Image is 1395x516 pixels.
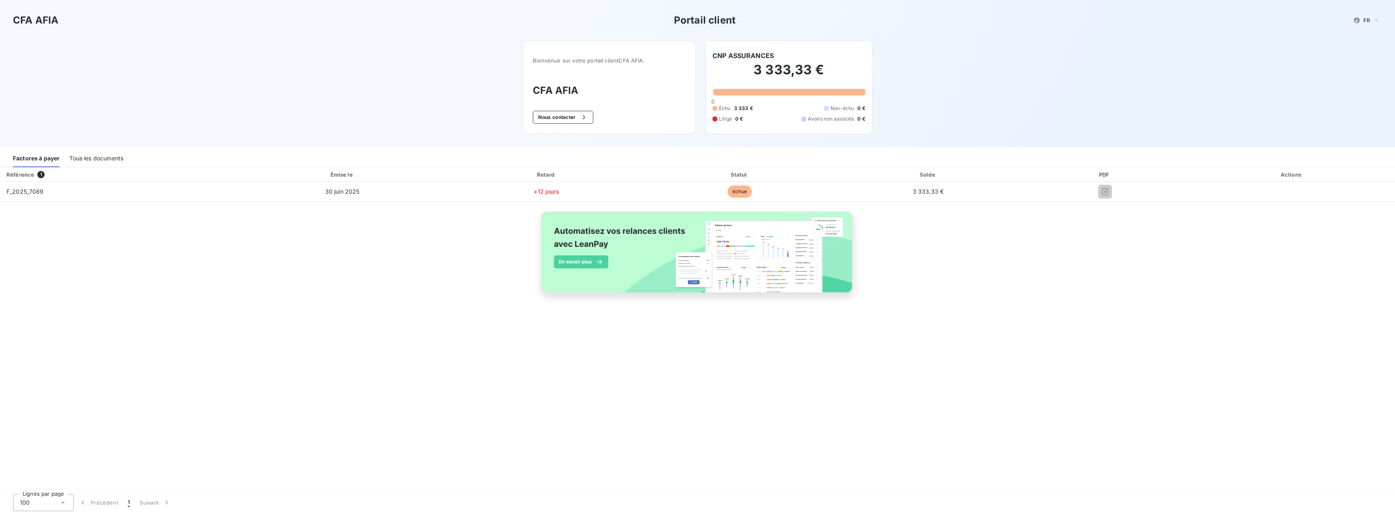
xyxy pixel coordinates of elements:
div: Émise le [238,171,447,179]
button: Précédent [74,494,123,511]
button: Suivant [135,494,176,511]
span: 0 € [735,115,743,123]
h6: CNP ASSURANCES [713,51,774,60]
button: Nous contacter [533,111,593,124]
div: PDF [1023,171,1187,179]
h3: CFA AFIA [13,13,58,28]
span: 0 [711,98,715,105]
div: Actions [1190,171,1393,179]
span: Litige [719,115,732,123]
span: 0 € [857,115,865,123]
span: 0 € [857,105,865,112]
div: Tous les documents [69,150,123,167]
span: F_2025_7089 [6,188,44,195]
span: 1 [37,171,45,178]
span: 100 [20,499,30,507]
span: 1 [128,499,130,507]
span: Échu [719,105,731,112]
span: Non-échu [831,105,854,112]
span: 3 333,33 € [913,188,944,195]
span: +12 jours [534,188,559,195]
h3: Portail client [674,13,736,28]
div: Retard [451,171,643,179]
span: 30 juin 2025 [325,188,360,195]
div: Référence [6,171,34,178]
button: 1 [123,494,135,511]
img: banner [534,207,861,307]
span: Avoirs non associés [808,115,854,123]
span: FR [1363,17,1370,24]
span: échue [728,186,752,198]
span: Bienvenue sur votre portail client CFA AFIA . [533,57,686,64]
h2: 3 333,33 € [713,62,865,86]
div: Statut [646,171,834,179]
div: Factures à payer [13,150,60,167]
div: Solde [837,171,1019,179]
h3: CFA AFIA [533,83,686,98]
span: 3 333 € [734,105,753,112]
